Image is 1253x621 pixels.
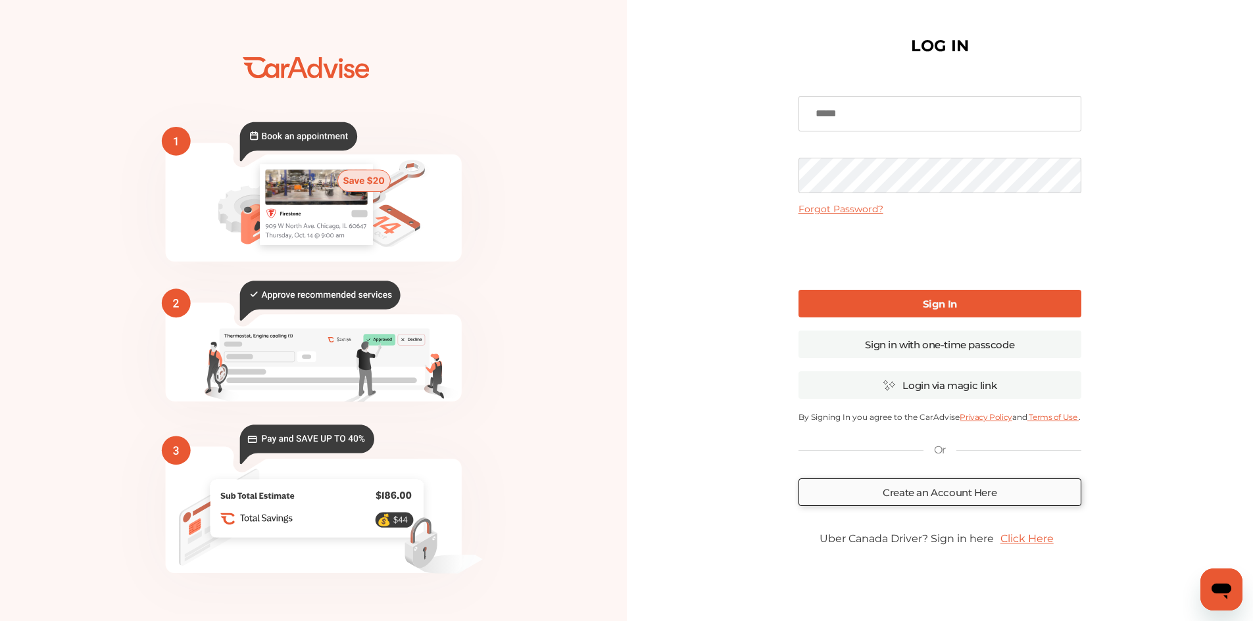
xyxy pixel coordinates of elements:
[820,532,994,545] span: Uber Canada Driver? Sign in here
[883,379,896,392] img: magic_icon.32c66aac.svg
[798,331,1081,358] a: Sign in with one-time passcode
[934,443,946,457] p: Or
[798,203,883,215] a: Forgot Password?
[923,298,957,310] b: Sign In
[1200,568,1242,610] iframe: Button to launch messaging window
[911,39,969,53] h1: LOG IN
[798,478,1081,506] a: Create an Account Here
[798,371,1081,399] a: Login via magic link
[840,225,1040,277] iframe: reCAPTCHA
[798,290,1081,317] a: Sign In
[994,526,1060,551] a: Click Here
[798,412,1081,422] p: By Signing In you agree to the CarAdvise and .
[960,412,1012,422] a: Privacy Policy
[1027,412,1079,422] a: Terms of Use
[377,513,391,527] text: 💰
